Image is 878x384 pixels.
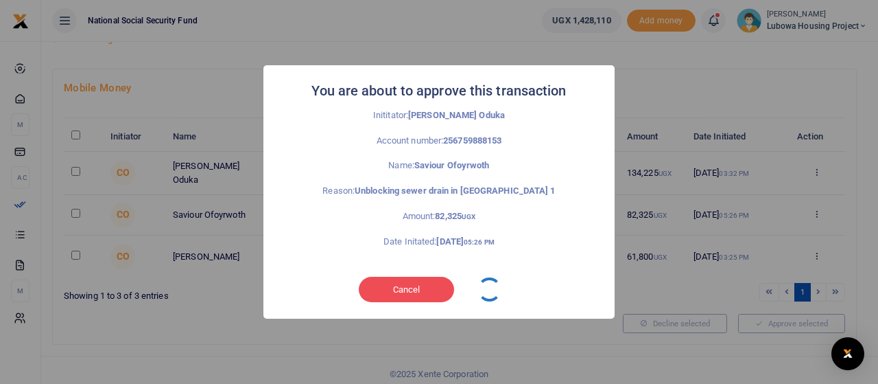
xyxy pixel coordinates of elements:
strong: Saviour Ofoyrwoth [414,160,490,170]
p: Account number: [294,134,584,148]
small: 05:26 PM [464,238,495,246]
p: Amount: [294,210,584,224]
strong: 82,325 [435,211,475,221]
p: Inititator: [294,109,584,123]
button: Cancel [359,277,454,303]
p: Name: [294,159,584,173]
div: Open Intercom Messenger [831,337,864,370]
strong: [DATE] [436,236,494,247]
p: Reason: [294,184,584,199]
h2: You are about to approve this transaction [311,79,566,103]
strong: [PERSON_NAME] Oduka [408,110,505,120]
p: Date Initated: [294,235,584,249]
strong: 256759888153 [443,135,501,146]
strong: Unblocking sewer drain in [GEOGRAPHIC_DATA] 1 [355,185,556,196]
small: UGX [462,213,475,221]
